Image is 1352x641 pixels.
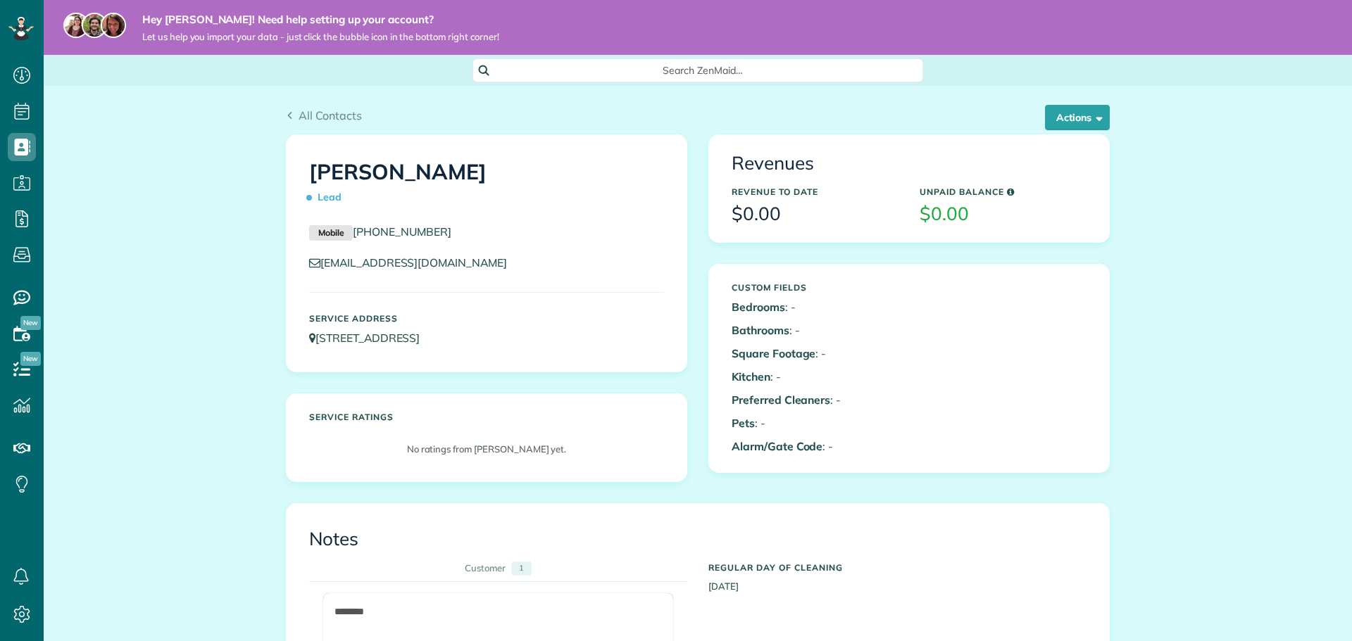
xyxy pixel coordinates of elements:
a: [EMAIL_ADDRESS][DOMAIN_NAME] [309,255,520,269]
h5: Service Address [309,314,664,323]
h5: Regular day of cleaning [708,563,1087,572]
p: : - [732,438,899,455]
p: No ratings from [PERSON_NAME] yet. [316,443,657,456]
h3: $0.00 [732,204,899,224]
b: Kitchen [732,369,770,383]
span: Let us help you import your data - just click the bubble icon in the bottom right corner! [142,31,499,43]
p: : - [732,415,899,431]
b: Preferred Cleaners [732,393,830,407]
p: : - [732,299,899,315]
h1: [PERSON_NAME] [309,160,664,210]
p: : - [732,345,899,362]
p: : - [732,392,899,408]
a: Mobile[PHONE_NUMBER] [309,224,451,239]
h3: Notes [309,529,1087,550]
img: jorge-587dff0eeaa6aab1f244e6dc62b8924c3b6ad411094392a53c71c6c4a576187d.jpg [82,13,107,38]
b: Pets [732,416,755,430]
a: All Contacts [286,107,362,124]
small: Mobile [309,225,353,241]
p: : - [732,369,899,385]
div: 1 [511,561,532,575]
span: All Contacts [299,108,362,122]
h5: Unpaid Balance [920,187,1087,196]
b: Alarm/Gate Code [732,439,822,453]
h5: Custom Fields [732,283,899,292]
h3: $0.00 [920,204,1087,224]
h5: Service ratings [309,412,664,421]
img: maria-72a9807cf96188c08ef61303f053569d2e2a8a1cde33d635c8a3ac13582a053d.jpg [63,13,89,38]
div: [DATE] [698,556,1097,592]
b: Bathrooms [732,323,789,337]
div: Customer [465,561,506,575]
h3: Revenues [732,153,1087,174]
b: Square Footage [732,346,815,360]
b: Bedrooms [732,300,785,314]
p: : - [732,322,899,338]
span: New [20,316,41,330]
img: michelle-19f622bdf1676172e81f8f8fba1fb50e276960ebfe0243fe18214015130c80e4.jpg [101,13,126,38]
strong: Hey [PERSON_NAME]! Need help setting up your account? [142,13,499,27]
h5: Revenue to Date [732,187,899,196]
span: New [20,352,41,366]
span: Lead [309,185,347,210]
a: [STREET_ADDRESS] [309,331,433,345]
button: Actions [1045,105,1110,130]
